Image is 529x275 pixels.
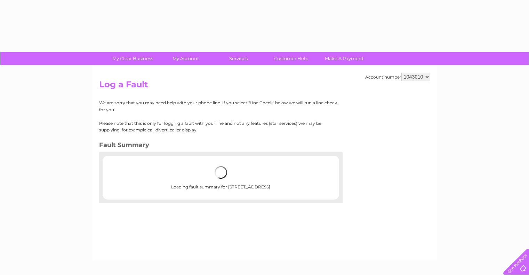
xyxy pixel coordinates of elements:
a: My Clear Business [104,52,161,65]
div: Loading fault summary for [STREET_ADDRESS] [125,159,317,196]
h2: Log a Fault [99,80,430,93]
a: Customer Help [263,52,320,65]
p: Please note that this is only for logging a fault with your line and not any features (star servi... [99,120,337,133]
a: Make A Payment [315,52,373,65]
h3: Fault Summary [99,140,337,152]
div: Account number [365,73,430,81]
p: We are sorry that you may need help with your phone line. If you select "Line Check" below we wil... [99,99,337,113]
a: Services [210,52,267,65]
a: My Account [157,52,214,65]
img: loading [215,166,227,179]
